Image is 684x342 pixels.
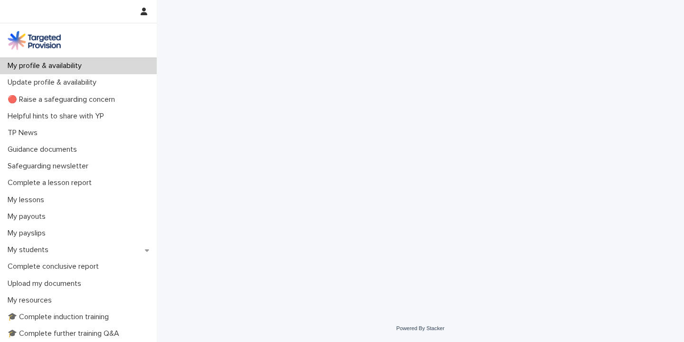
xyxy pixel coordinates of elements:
[4,229,53,238] p: My payslips
[4,78,104,87] p: Update profile & availability
[4,296,59,305] p: My resources
[8,31,61,50] img: M5nRWzHhSzIhMunXDL62
[4,329,127,338] p: 🎓 Complete further training Q&A
[4,245,56,254] p: My students
[4,112,112,121] p: Helpful hints to share with YP
[4,61,89,70] p: My profile & availability
[4,178,99,187] p: Complete a lesson report
[4,313,116,322] p: 🎓 Complete induction training
[396,325,444,331] a: Powered By Stacker
[4,262,106,271] p: Complete conclusive report
[4,195,52,205] p: My lessons
[4,145,85,154] p: Guidance documents
[4,279,89,288] p: Upload my documents
[4,212,53,221] p: My payouts
[4,128,45,137] p: TP News
[4,162,96,171] p: Safeguarding newsletter
[4,95,123,104] p: 🔴 Raise a safeguarding concern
